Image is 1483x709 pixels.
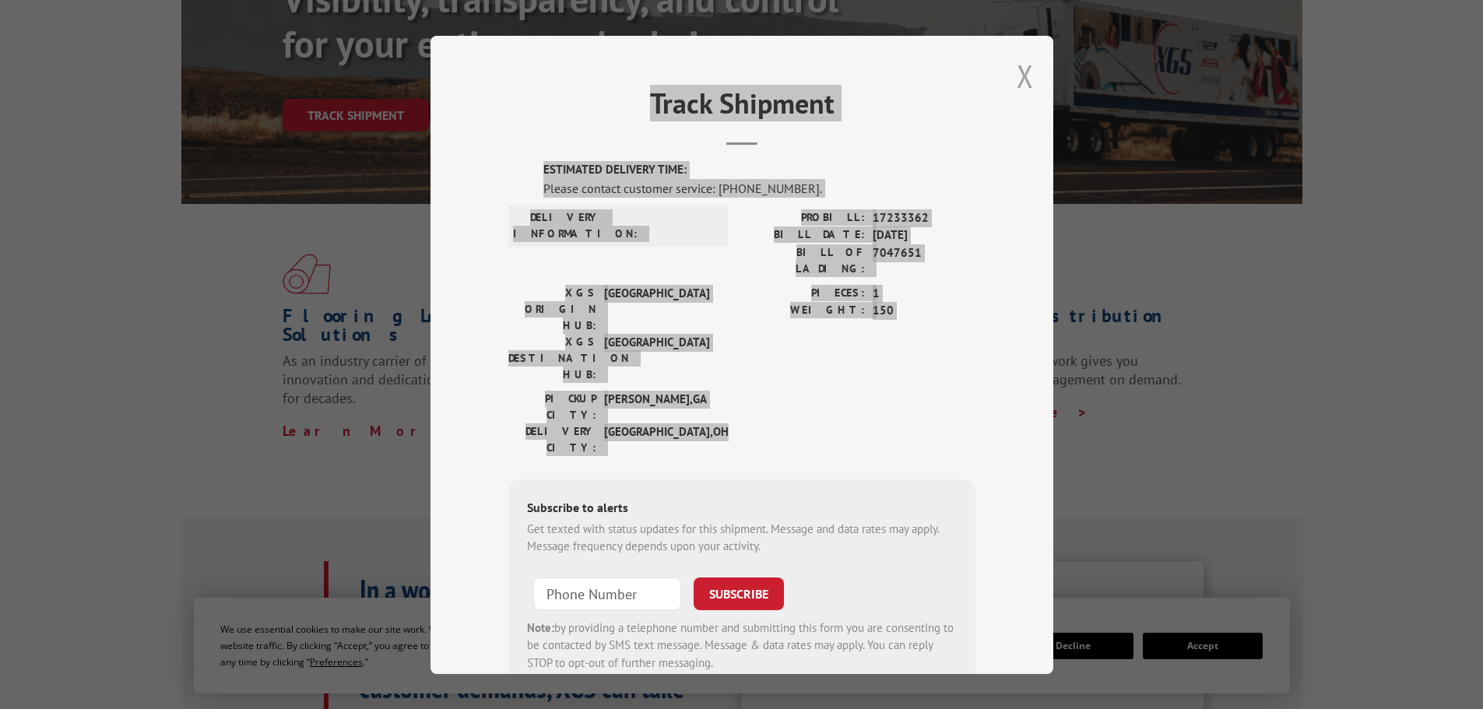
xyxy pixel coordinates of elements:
[694,577,784,609] button: SUBSCRIBE
[604,284,709,333] span: [GEOGRAPHIC_DATA]
[508,284,596,333] label: XGS ORIGIN HUB:
[513,209,601,241] label: DELIVERY INFORMATION:
[527,619,554,634] strong: Note:
[543,178,975,197] div: Please contact customer service: [PHONE_NUMBER].
[873,209,975,226] span: 17233362
[873,284,975,302] span: 1
[873,302,975,320] span: 150
[742,302,865,320] label: WEIGHT:
[1017,55,1034,97] button: Close modal
[508,390,596,423] label: PICKUP CITY:
[742,284,865,302] label: PIECES:
[873,226,975,244] span: [DATE]
[873,244,975,276] span: 7047651
[527,520,957,555] div: Get texted with status updates for this shipment. Message and data rates may apply. Message frequ...
[508,423,596,455] label: DELIVERY CITY:
[527,619,957,672] div: by providing a telephone number and submitting this form you are consenting to be contacted by SM...
[604,333,709,382] span: [GEOGRAPHIC_DATA]
[543,161,975,179] label: ESTIMATED DELIVERY TIME:
[604,423,709,455] span: [GEOGRAPHIC_DATA] , OH
[527,497,957,520] div: Subscribe to alerts
[604,390,709,423] span: [PERSON_NAME] , GA
[742,209,865,226] label: PROBILL:
[508,93,975,122] h2: Track Shipment
[533,577,681,609] input: Phone Number
[742,226,865,244] label: BILL DATE:
[508,333,596,382] label: XGS DESTINATION HUB:
[742,244,865,276] label: BILL OF LADING:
